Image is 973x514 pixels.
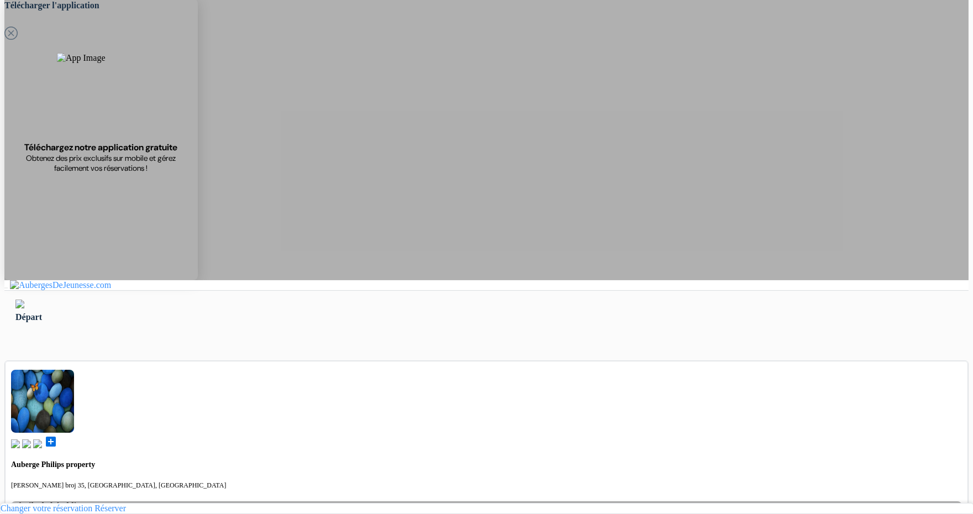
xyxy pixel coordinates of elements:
img: AubergesDeJeunesse.com [10,280,111,290]
img: App Image [57,53,145,141]
h4: Auberge Philips property [11,460,962,469]
img: left_arrow.svg [15,300,24,308]
span: Téléchargez notre application gratuite [25,141,178,153]
a: add_box [44,440,57,450]
img: book.svg [11,439,20,448]
svg: Close [4,27,18,40]
img: truck.svg [33,439,42,448]
span: Obtenez des prix exclusifs sur mobile et gérez facilement vos réservations ! [17,153,185,173]
small: [PERSON_NAME] broj 35, [GEOGRAPHIC_DATA], [GEOGRAPHIC_DATA] [11,481,226,489]
a: Réserver [94,503,126,513]
h4: Détails de l'établissement [11,501,962,511]
span: Départ [15,312,42,322]
img: music.svg [22,439,31,448]
span: add_box [44,435,57,448]
a: Changer votre réservation [1,503,92,513]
